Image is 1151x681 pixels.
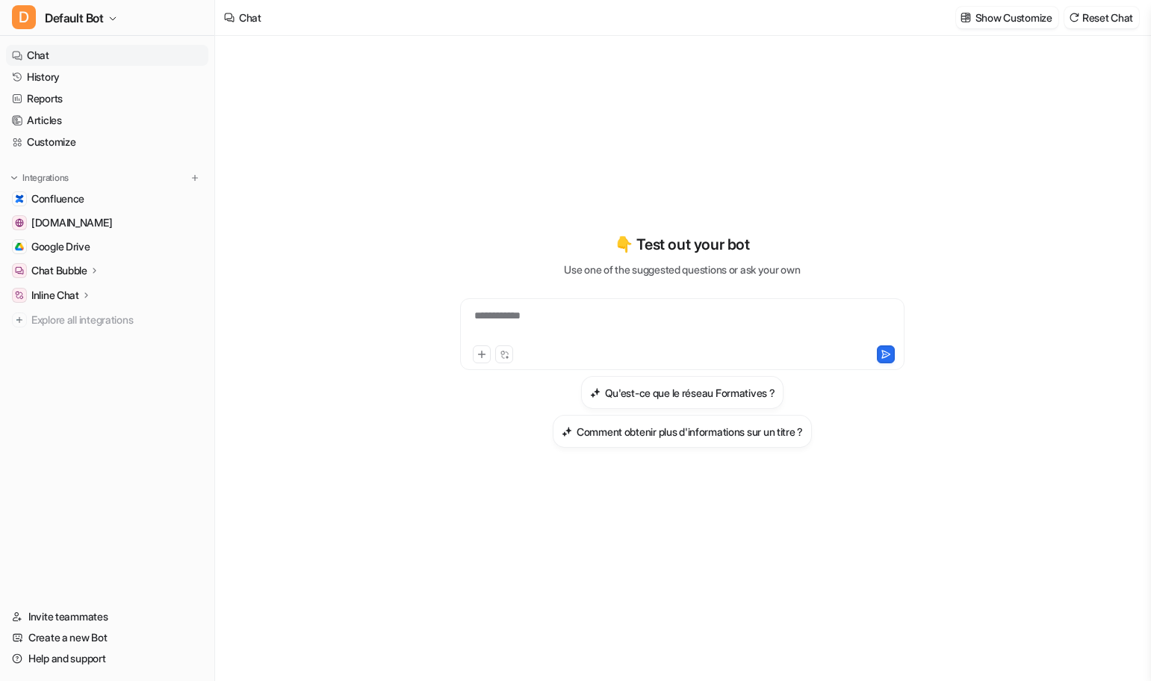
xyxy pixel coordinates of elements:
[31,288,79,303] p: Inline Chat
[6,45,208,66] a: Chat
[239,10,261,25] div: Chat
[6,236,208,257] a: Google DriveGoogle Drive
[15,266,24,275] img: Chat Bubble
[6,67,208,87] a: History
[9,173,19,183] img: expand menu
[553,415,812,448] button: Comment obtenir plus d'informations sur un titre ?Comment obtenir plus d'informations sur un titre ?
[6,309,208,330] a: Explore all integrations
[961,12,971,23] img: customize
[15,218,24,227] img: www.formatives.fr
[577,424,803,440] h3: Comment obtenir plus d'informations sur un titre ?
[45,7,104,28] span: Default Bot
[605,385,775,401] h3: Qu'est-ce que le réseau Formatives ?
[31,215,112,230] span: [DOMAIN_NAME]
[22,172,69,184] p: Integrations
[615,233,749,256] p: 👇 Test out your bot
[12,5,36,29] span: D
[31,239,90,254] span: Google Drive
[31,191,84,206] span: Confluence
[590,387,601,398] img: Qu'est-ce que le réseau Formatives ?
[15,291,24,300] img: Inline Chat
[562,426,572,437] img: Comment obtenir plus d'informations sur un titre ?
[975,10,1052,25] p: Show Customize
[6,606,208,627] a: Invite teammates
[956,7,1058,28] button: Show Customize
[12,312,27,327] img: explore all integrations
[564,262,800,277] p: Use one of the suggested questions or ask your own
[31,263,87,278] p: Chat Bubble
[6,648,208,669] a: Help and support
[6,88,208,109] a: Reports
[15,194,24,203] img: Confluence
[31,308,202,332] span: Explore all integrations
[6,627,208,648] a: Create a new Bot
[15,242,24,251] img: Google Drive
[6,188,208,209] a: ConfluenceConfluence
[581,376,784,409] button: Qu'est-ce que le réseau Formatives ?Qu'est-ce que le réseau Formatives ?
[1064,7,1139,28] button: Reset Chat
[6,212,208,233] a: www.formatives.fr[DOMAIN_NAME]
[1069,12,1079,23] img: reset
[6,110,208,131] a: Articles
[6,132,208,152] a: Customize
[190,173,200,183] img: menu_add.svg
[6,170,73,185] button: Integrations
